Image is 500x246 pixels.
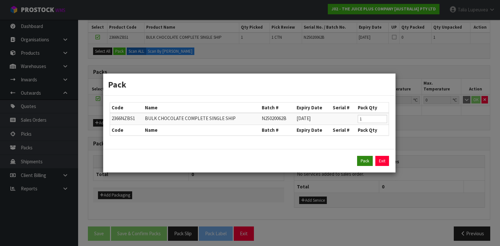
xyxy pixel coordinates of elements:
th: Name [143,102,260,113]
span: N25020062B [262,115,286,121]
th: Expiry Date [295,102,331,113]
th: Serial # [331,125,356,135]
h3: Pack [108,78,391,90]
span: [DATE] [297,115,311,121]
th: Code [110,102,143,113]
th: Expiry Date [295,125,331,135]
a: Exit [375,156,389,166]
th: Code [110,125,143,135]
span: 2366NZBS1 [112,115,135,121]
button: Pack [357,156,373,166]
th: Name [143,125,260,135]
span: BULK CHOCOLATE COMPLETE SINGLE SHIP [145,115,236,121]
th: Batch # [260,125,295,135]
th: Pack Qty [356,102,389,113]
th: Batch # [260,102,295,113]
th: Pack Qty [356,125,389,135]
th: Serial # [331,102,356,113]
